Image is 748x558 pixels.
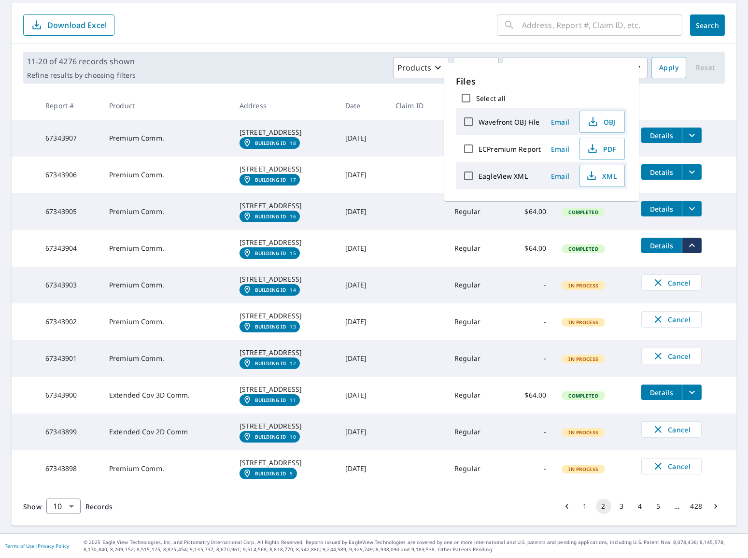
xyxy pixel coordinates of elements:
span: Cancel [651,314,692,325]
em: Building ID [255,324,286,329]
span: Records [85,502,113,511]
button: Download Excel [23,14,114,36]
td: Premium Comm. [101,303,232,340]
button: Go to previous page [559,499,575,514]
span: Completed [563,392,604,399]
span: OBJ [586,116,617,128]
td: 67343898 [38,450,101,487]
span: Details [647,241,676,250]
button: Apply [651,57,686,78]
button: Email [545,142,576,157]
td: - [504,414,554,450]
span: PDF [586,143,617,155]
button: PDF [579,138,625,160]
button: Go to page 4 [633,499,648,514]
a: Building ID11 [240,394,300,406]
p: Products [397,62,431,73]
label: Wavefront OBJ File [479,117,539,127]
span: Email [549,172,572,181]
label: EagleView XML [479,172,528,181]
button: OBJ [579,111,625,133]
span: Details [647,131,676,140]
label: ECPremium Report [479,144,541,154]
td: Regular [447,377,504,414]
td: [DATE] [338,414,388,450]
button: Cancel [641,421,702,438]
button: Products [393,57,449,78]
a: Building ID14 [240,284,300,296]
div: 10 [46,493,81,520]
td: Premium Comm. [101,267,232,303]
button: Search [690,14,725,36]
td: Regular [447,340,504,377]
div: [STREET_ADDRESS] [240,164,330,174]
span: XML [586,170,617,182]
td: [DATE] [338,267,388,303]
div: [STREET_ADDRESS] [240,128,330,137]
td: Regular [447,193,504,230]
td: [DATE] [338,157,388,193]
em: Building ID [255,360,286,366]
button: page 2 [596,499,611,514]
span: In Process [563,319,604,326]
span: Cancel [651,424,692,435]
span: In Process [563,282,604,289]
a: Building ID16 [240,211,300,222]
td: - [504,450,554,487]
div: … [669,501,685,511]
a: Building ID9 [240,468,297,479]
th: Date [338,91,388,120]
span: In Process [563,466,604,472]
button: filesDropdownBtn-67343900 [682,385,702,400]
p: Refine results by choosing filters [27,71,136,80]
td: - [504,340,554,377]
button: filesDropdownBtn-67343904 [682,238,702,253]
em: Building ID [255,397,286,403]
td: 67343905 [38,193,101,230]
span: Completed [563,209,604,215]
span: In Process [563,356,604,362]
p: Last year [519,59,632,76]
span: Show [23,502,42,511]
td: 67343899 [38,414,101,450]
td: Regular [447,450,504,487]
td: Premium Comm. [101,340,232,377]
td: Regular [447,414,504,450]
div: [STREET_ADDRESS] [240,201,330,211]
td: 67343907 [38,120,101,157]
td: [DATE] [338,340,388,377]
p: 11-20 of 4276 records shown [27,56,136,67]
div: [STREET_ADDRESS] [240,274,330,284]
td: Extended Cov 2D Comm [101,414,232,450]
div: Show 10 records [46,499,81,514]
em: Building ID [255,140,286,146]
button: filesDropdownBtn-67343906 [682,164,702,180]
span: Email [549,144,572,154]
span: Cancel [651,350,692,362]
a: Building ID15 [240,247,300,259]
td: [DATE] [338,303,388,340]
td: $64.00 [504,193,554,230]
a: Building ID18 [240,137,300,149]
label: Select all [476,94,506,103]
div: [STREET_ADDRESS] [240,311,330,321]
td: Premium Comm. [101,230,232,267]
div: [STREET_ADDRESS] [240,238,330,247]
td: Regular [447,303,504,340]
button: Go to page 1 [578,499,593,514]
em: Building ID [255,287,286,293]
a: Building ID13 [240,321,300,332]
span: In Process [563,429,604,436]
p: Files [456,75,627,88]
p: © 2025 Eagle View Technologies, Inc. and Pictometry International Corp. All Rights Reserved. Repo... [84,539,743,553]
span: Details [647,388,676,397]
span: Cancel [651,277,692,288]
span: Apply [659,62,678,74]
button: filesDropdownBtn-67343907 [682,128,702,143]
button: Cancel [641,311,702,328]
td: Extended Cov 3D Comm. [101,377,232,414]
button: Go to page 3 [614,499,630,514]
button: filesDropdownBtn-67343905 [682,201,702,216]
button: Cancel [641,458,702,474]
div: [STREET_ADDRESS] [240,458,330,468]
